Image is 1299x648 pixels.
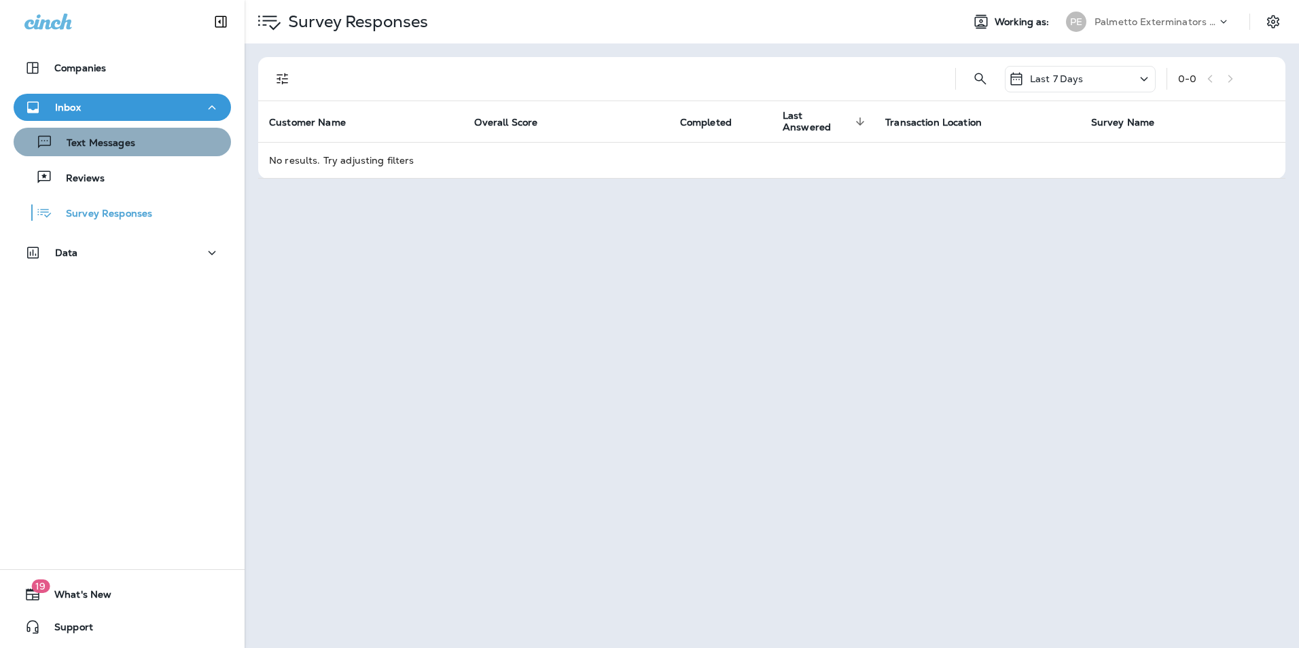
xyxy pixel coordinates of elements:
[55,102,81,113] p: Inbox
[269,116,363,128] span: Customer Name
[14,198,231,227] button: Survey Responses
[995,16,1052,28] span: Working as:
[1066,12,1086,32] div: PE
[1091,117,1155,128] span: Survey Name
[283,12,428,32] p: Survey Responses
[14,581,231,608] button: 19What's New
[783,110,869,133] span: Last Answered
[1261,10,1285,34] button: Settings
[14,128,231,156] button: Text Messages
[52,173,105,185] p: Reviews
[14,239,231,266] button: Data
[269,117,346,128] span: Customer Name
[54,62,106,73] p: Companies
[55,247,78,258] p: Data
[258,142,1285,178] td: No results. Try adjusting filters
[474,117,537,128] span: Overall Score
[885,117,982,128] span: Transaction Location
[14,94,231,121] button: Inbox
[967,65,994,92] button: Search Survey Responses
[52,208,152,221] p: Survey Responses
[1095,16,1217,27] p: Palmetto Exterminators LLC
[680,117,732,128] span: Completed
[41,622,93,638] span: Support
[14,163,231,192] button: Reviews
[1091,116,1173,128] span: Survey Name
[783,110,851,133] span: Last Answered
[31,579,50,593] span: 19
[680,116,749,128] span: Completed
[14,613,231,641] button: Support
[41,589,111,605] span: What's New
[1030,73,1084,84] p: Last 7 Days
[14,54,231,82] button: Companies
[53,137,135,150] p: Text Messages
[885,116,999,128] span: Transaction Location
[202,8,240,35] button: Collapse Sidebar
[269,65,296,92] button: Filters
[474,116,555,128] span: Overall Score
[1178,73,1196,84] div: 0 - 0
